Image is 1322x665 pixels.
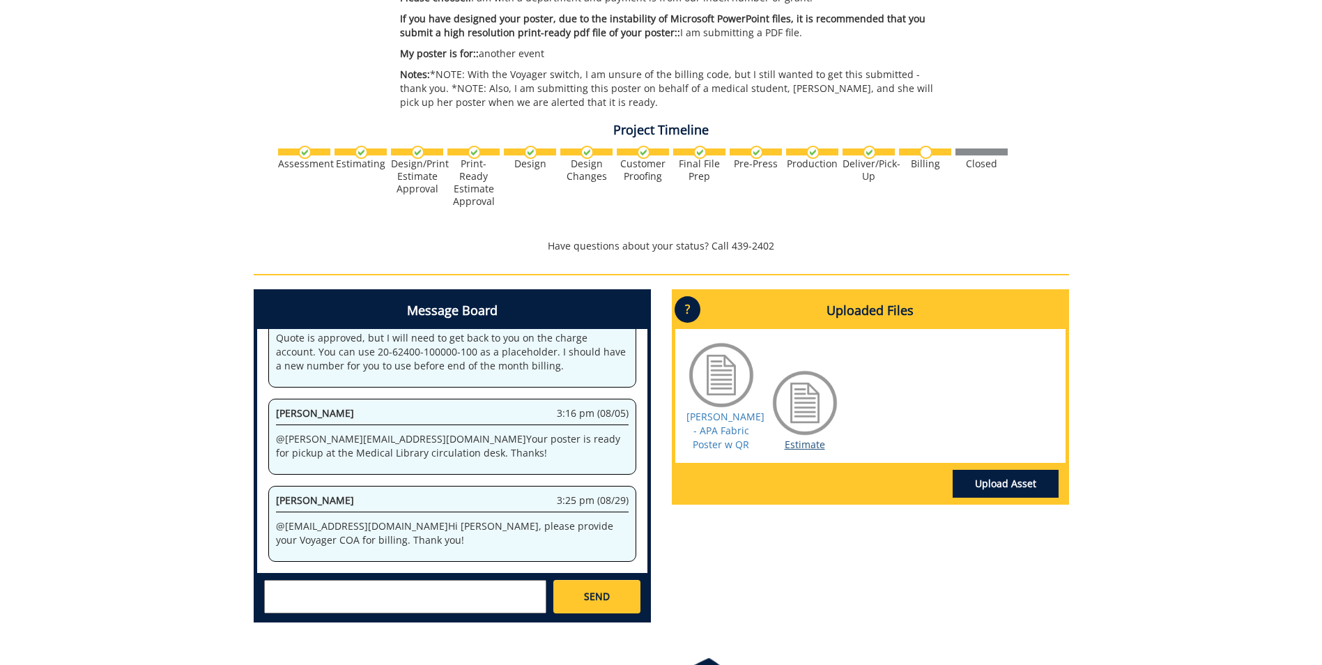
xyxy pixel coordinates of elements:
span: 3:16 pm (08/05) [557,406,629,420]
img: checkmark [581,146,594,159]
p: I am submitting a PDF file. [400,12,946,40]
span: If you have designed your poster, due to the instability of Microsoft PowerPoint files, it is rec... [400,12,925,39]
div: Pre-Press [730,158,782,170]
div: Print-Ready Estimate Approval [447,158,500,208]
p: Have questions about your status? Call 439-2402 [254,239,1069,253]
a: Upload Asset [953,470,1059,498]
textarea: messageToSend [264,580,546,613]
a: [PERSON_NAME] - APA Fabric Poster w QR [686,410,764,451]
span: [PERSON_NAME] [276,406,354,420]
h4: Uploaded Files [675,293,1066,329]
div: Design/Print Estimate Approval [391,158,443,195]
p: @ [PERSON_NAME][EMAIL_ADDRESS][DOMAIN_NAME] Your poster is ready for pickup at the Medical Librar... [276,432,629,460]
img: checkmark [524,146,537,159]
p: @ [EMAIL_ADDRESS][DOMAIN_NAME] Hi [PERSON_NAME], please provide your Voyager COA for billing. Tha... [276,519,629,547]
h4: Project Timeline [254,123,1069,137]
img: checkmark [806,146,820,159]
a: Estimate [785,438,825,451]
img: checkmark [863,146,876,159]
img: checkmark [355,146,368,159]
div: Design Changes [560,158,613,183]
img: checkmark [411,146,424,159]
div: Deliver/Pick-Up [843,158,895,183]
p: *NOTE: With the Voyager switch, I am unsure of the billing code, but I still wanted to get this s... [400,68,946,109]
a: SEND [553,580,640,613]
div: Assessment [278,158,330,170]
p: ? [675,296,700,323]
span: My poster is for:: [400,47,479,60]
div: Customer Proofing [617,158,669,183]
div: Billing [899,158,951,170]
div: Design [504,158,556,170]
span: Notes: [400,68,430,81]
img: no [919,146,932,159]
div: Final File Prep [673,158,725,183]
span: [PERSON_NAME] [276,494,354,507]
img: checkmark [693,146,707,159]
p: another event [400,47,946,61]
img: checkmark [750,146,763,159]
div: Closed [955,158,1008,170]
p: Quote is approved, but I will need to get back to you on the charge account. You can use 20-62400... [276,331,629,373]
img: checkmark [298,146,312,159]
h4: Message Board [257,293,647,329]
span: 3:25 pm (08/29) [557,494,629,507]
div: Production [786,158,838,170]
img: checkmark [637,146,650,159]
div: Estimating [335,158,387,170]
span: SEND [584,590,610,604]
img: checkmark [468,146,481,159]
